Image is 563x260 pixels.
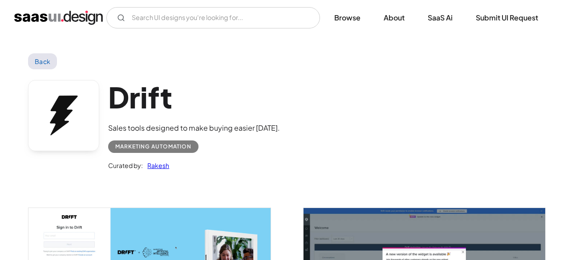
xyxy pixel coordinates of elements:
[106,7,320,28] form: Email Form
[108,123,280,133] div: Sales tools designed to make buying easier [DATE].
[108,80,280,114] h1: Drift
[14,11,103,25] a: home
[28,53,57,69] a: Back
[373,8,415,28] a: About
[324,8,371,28] a: Browse
[417,8,463,28] a: SaaS Ai
[106,7,320,28] input: Search UI designs you're looking for...
[115,141,191,152] div: Marketing Automation
[108,160,143,171] div: Curated by:
[465,8,549,28] a: Submit UI Request
[143,160,169,171] a: Rakesh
